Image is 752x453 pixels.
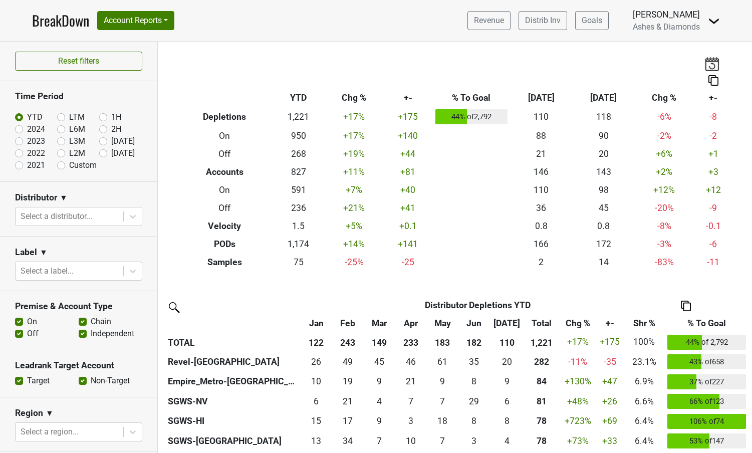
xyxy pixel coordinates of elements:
[325,163,383,181] td: +11 %
[526,434,557,447] div: 78
[490,431,524,451] td: 4.248
[693,107,733,127] td: -8
[708,75,718,86] img: Copy to clipboard
[573,145,635,163] td: 20
[429,395,456,408] div: 7
[272,89,325,107] th: YTD
[633,8,700,21] div: [PERSON_NAME]
[27,316,37,328] label: On
[524,372,560,392] th: 84.166
[458,332,490,352] th: 182
[490,332,524,352] th: 110
[573,235,635,253] td: 172
[272,235,325,253] td: 1,174
[559,352,596,372] td: -11 %
[635,145,693,163] td: +6 %
[665,314,748,332] th: % To Goal: activate to sort column ascending
[461,395,487,408] div: 29
[40,247,48,259] span: ▼
[490,391,524,411] td: 6.083
[398,355,424,368] div: 46
[366,434,393,447] div: 7
[524,352,560,372] th: 282.334
[27,135,45,147] label: 2023
[15,52,142,71] button: Reset filters
[492,434,522,447] div: 4
[573,127,635,145] td: 90
[332,431,364,451] td: 34.156
[599,434,621,447] div: +33
[27,159,45,171] label: 2021
[177,181,272,199] th: On
[69,135,85,147] label: L3M
[398,434,424,447] div: 10
[325,127,383,145] td: +17 %
[332,352,364,372] td: 49.083
[398,395,424,408] div: 7
[559,411,596,431] td: +723 %
[693,89,733,107] th: +-
[427,372,458,392] td: 8.5
[623,391,665,411] td: 6.6%
[395,372,427,392] td: 21
[708,15,720,27] img: Dropdown Menu
[15,91,142,102] h3: Time Period
[510,235,573,253] td: 166
[573,89,635,107] th: [DATE]
[510,199,573,217] td: 36
[693,253,733,271] td: -11
[165,372,301,392] th: Empire_Metro-[GEOGRAPHIC_DATA]
[301,391,332,411] td: 6.417
[395,352,427,372] td: 45.667
[301,314,332,332] th: Jan: activate to sort column ascending
[575,11,609,30] a: Goals
[91,375,130,387] label: Non-Target
[177,199,272,217] th: Off
[623,314,665,332] th: Shr %: activate to sort column ascending
[573,253,635,271] td: 14
[69,123,85,135] label: L6M
[364,372,395,392] td: 9.333
[325,145,383,163] td: +19 %
[177,127,272,145] th: On
[46,407,54,419] span: ▼
[27,111,43,123] label: YTD
[32,10,89,31] a: BreakDown
[429,355,456,368] div: 61
[177,235,272,253] th: PODs
[272,181,325,199] td: 591
[559,391,596,411] td: +48 %
[693,235,733,253] td: -6
[303,395,330,408] div: 6
[461,434,487,447] div: 3
[91,316,111,328] label: Chain
[395,391,427,411] td: 7.083
[383,235,433,253] td: +141
[111,111,121,123] label: 1H
[272,163,325,181] td: 827
[383,181,433,199] td: +40
[490,411,524,431] td: 8.334
[510,181,573,199] td: 110
[332,372,364,392] td: 19
[325,217,383,235] td: +5 %
[458,314,490,332] th: Jun: activate to sort column ascending
[623,332,665,352] td: 100%
[272,217,325,235] td: 1.5
[427,411,458,431] td: 17.75
[398,414,424,427] div: 3
[165,391,301,411] th: SGWS-NV
[395,332,427,352] th: 233
[364,431,395,451] td: 6.663
[177,145,272,163] th: Off
[467,11,511,30] a: Revenue
[325,253,383,271] td: -25 %
[303,355,330,368] div: 26
[177,163,272,181] th: Accounts
[458,352,490,372] td: 35
[177,253,272,271] th: Samples
[526,375,557,388] div: 84
[635,163,693,181] td: +2 %
[427,391,458,411] td: 7
[111,135,135,147] label: [DATE]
